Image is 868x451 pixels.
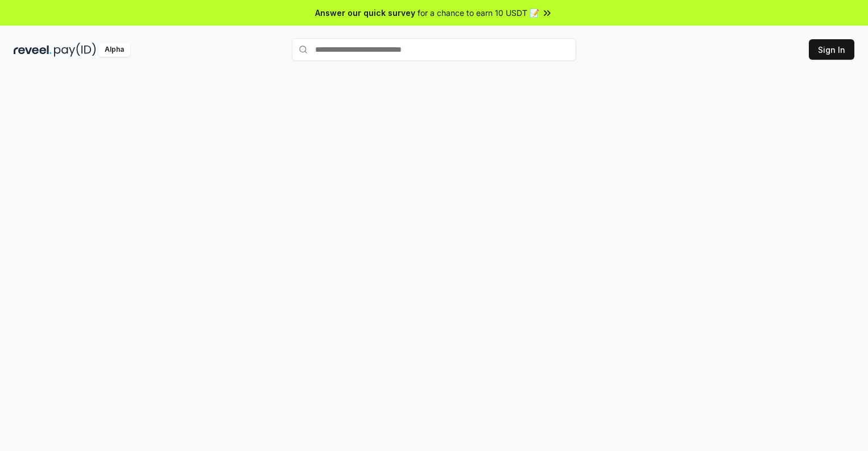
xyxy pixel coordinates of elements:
[418,7,539,19] span: for a chance to earn 10 USDT 📝
[315,7,415,19] span: Answer our quick survey
[98,43,130,57] div: Alpha
[14,43,52,57] img: reveel_dark
[809,39,854,60] button: Sign In
[54,43,96,57] img: pay_id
